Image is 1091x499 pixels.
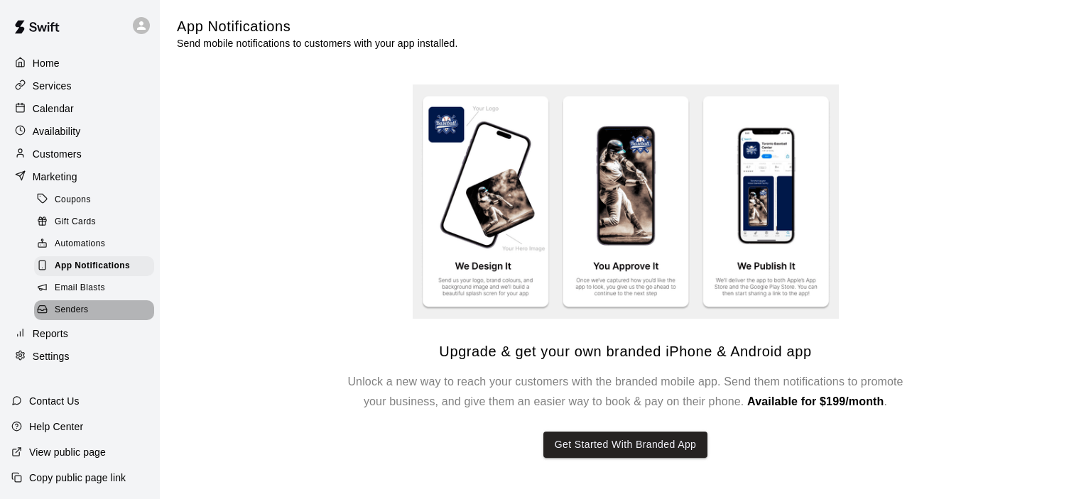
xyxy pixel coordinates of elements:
[29,471,126,485] p: Copy public page link
[34,211,160,233] a: Gift Cards
[29,394,80,408] p: Contact Us
[33,170,77,184] p: Marketing
[413,84,839,319] img: Branded app
[747,395,884,407] span: Available for $199/month
[11,166,148,187] a: Marketing
[29,445,106,459] p: View public page
[33,79,72,93] p: Services
[34,278,160,300] a: Email Blasts
[177,17,457,36] h5: App Notifications
[342,372,910,412] h6: Unlock a new way to reach your customers with the branded mobile app. Send them notifications to ...
[11,323,148,344] a: Reports
[34,190,154,210] div: Coupons
[33,124,81,138] p: Availability
[11,75,148,97] a: Services
[34,300,154,320] div: Senders
[55,259,130,273] span: App Notifications
[55,281,105,295] span: Email Blasts
[34,234,154,254] div: Automations
[11,53,148,74] a: Home
[34,256,160,278] a: App Notifications
[55,303,89,317] span: Senders
[11,346,148,367] a: Settings
[29,420,83,434] p: Help Center
[439,342,811,361] h5: Upgrade & get your own branded iPhone & Android app
[34,256,154,276] div: App Notifications
[11,143,148,165] a: Customers
[33,327,68,341] p: Reports
[55,193,91,207] span: Coupons
[11,121,148,142] a: Availability
[34,212,154,232] div: Gift Cards
[55,215,96,229] span: Gift Cards
[177,36,457,50] p: Send mobile notifications to customers with your app installed.
[34,278,154,298] div: Email Blasts
[55,237,105,251] span: Automations
[33,349,70,363] p: Settings
[34,189,160,211] a: Coupons
[33,102,74,116] p: Calendar
[11,98,148,119] a: Calendar
[33,147,82,161] p: Customers
[33,56,60,70] p: Home
[34,300,160,322] a: Senders
[543,412,708,458] a: Get Started With Branded App
[543,432,708,458] button: Get Started With Branded App
[34,234,160,256] a: Automations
